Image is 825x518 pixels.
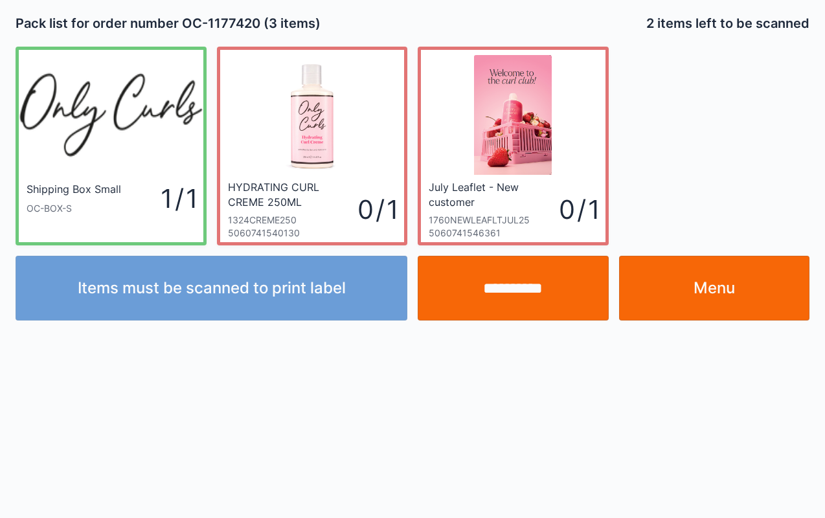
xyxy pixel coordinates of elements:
[474,55,552,175] img: Screenshot-86.png
[228,227,358,240] div: 5060741540130
[357,191,396,228] div: 0 / 1
[124,180,196,217] div: 1 / 1
[19,55,203,175] img: oc_200x.webp
[619,256,810,321] a: Menu
[27,182,121,197] div: Shipping Box Small
[228,180,355,208] div: HYDRATING CURL CREME 250ML
[429,180,556,208] div: July Leaflet - New customer
[16,47,207,245] a: Shipping Box SmallOC-BOX-S1 / 1
[559,191,598,228] div: 0 / 1
[418,47,609,245] a: July Leaflet - New customer1760NEWLEAFLTJUL2550607415463610 / 1
[254,55,370,175] img: hydratingcurlcremelarge_1200x.jpg
[228,214,358,227] div: 1324CREME250
[27,202,124,215] div: OC-BOX-S
[429,227,559,240] div: 5060741546361
[429,214,559,227] div: 1760NEWLEAFLTJUL25
[217,47,408,245] a: HYDRATING CURL CREME 250ML1324CREME25050607415401300 / 1
[16,14,407,32] h2: Pack list for order number OC-1177420 (3 items)
[646,14,809,32] h2: 2 items left to be scanned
